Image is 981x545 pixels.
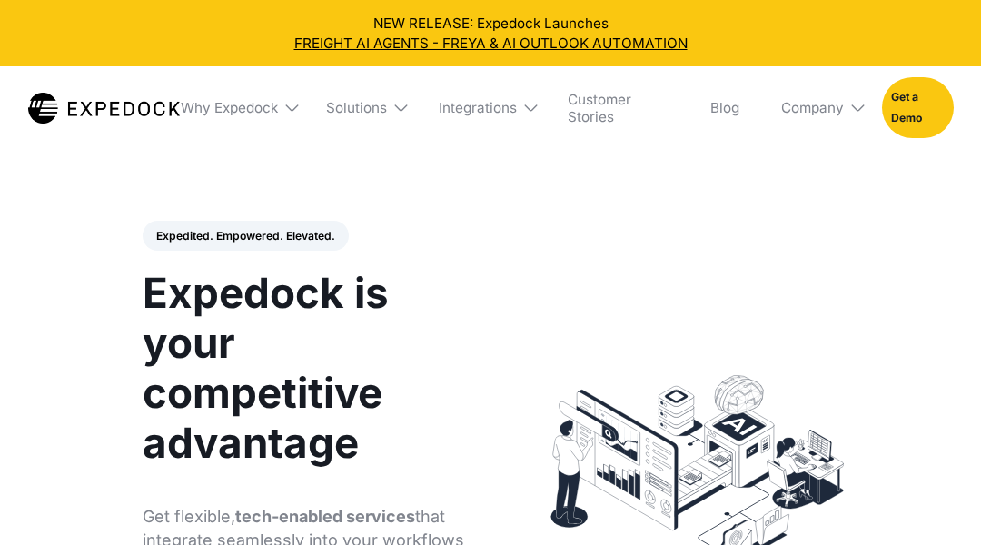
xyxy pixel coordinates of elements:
strong: tech-enabled services [235,507,415,526]
a: Customer Stories [554,66,683,150]
div: Why Expedock [181,99,278,116]
div: NEW RELEASE: Expedock Launches [14,14,967,53]
a: Get a Demo [882,77,954,138]
a: Blog [697,66,754,150]
h1: Expedock is your competitive advantage [143,269,469,469]
a: FREIGHT AI AGENTS - FREYA & AI OUTLOOK AUTOMATION [14,34,967,53]
div: Solutions [326,99,387,116]
div: Company [781,99,844,116]
div: Integrations [439,99,517,116]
